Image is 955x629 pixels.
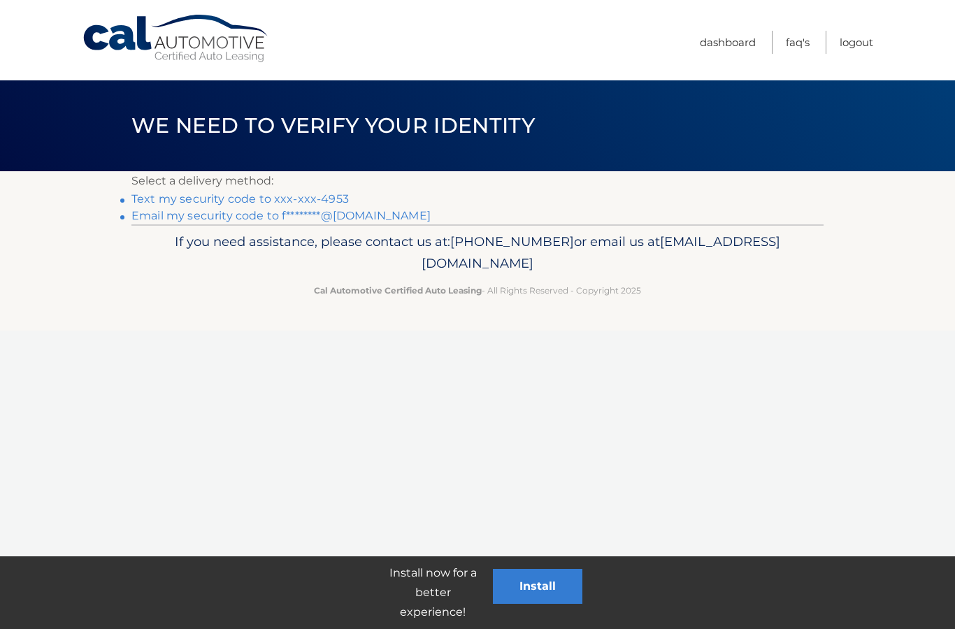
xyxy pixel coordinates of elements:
p: - All Rights Reserved - Copyright 2025 [141,283,814,298]
span: We need to verify your identity [131,113,535,138]
a: Text my security code to xxx-xxx-4953 [131,192,349,205]
a: Email my security code to f********@[DOMAIN_NAME] [131,209,431,222]
a: FAQ's [786,31,810,54]
p: If you need assistance, please contact us at: or email us at [141,231,814,275]
a: Cal Automotive [82,14,271,64]
a: Logout [840,31,873,54]
strong: Cal Automotive Certified Auto Leasing [314,285,482,296]
a: Dashboard [700,31,756,54]
span: [PHONE_NUMBER] [450,233,574,250]
button: Install [493,569,582,604]
p: Select a delivery method: [131,171,824,191]
p: Install now for a better experience! [373,563,493,622]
